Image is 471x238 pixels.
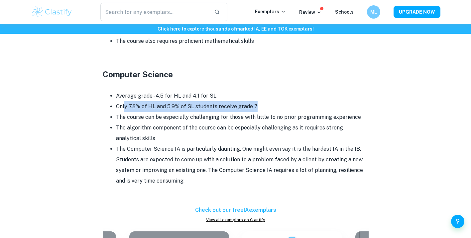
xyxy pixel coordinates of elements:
h6: Check out our free IA exemplars [103,206,369,214]
h3: Computer Science [103,68,369,80]
h6: ML [370,8,377,16]
li: The algorithm component of the course can be especially challenging as it requires strong analyti... [116,122,369,144]
img: Clastify logo [31,5,73,19]
p: Exemplars [255,8,286,15]
li: Only 7.8% of HL and 5.9% of SL students receive grade 7 [116,101,369,112]
a: View all exemplars on Clastify [103,217,369,223]
li: Average grade - 4.5 for HL and 4.1 for SL [116,91,369,101]
li: The course can be especially challenging for those with little to no prior programming experience [116,112,369,122]
button: Help and Feedback [451,215,464,228]
li: The course also requires proficient mathematical skills [116,36,369,46]
button: UPGRADE NOW [394,6,440,18]
a: Schools [335,9,354,15]
p: Review [299,9,322,16]
li: The Computer Science IA is particularly daunting. One might even say it is the hardest IA in the ... [116,144,369,186]
input: Search for any exemplars... [100,3,209,21]
h6: Click here to explore thousands of marked IA, EE and TOK exemplars ! [1,25,470,33]
button: ML [367,5,380,19]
